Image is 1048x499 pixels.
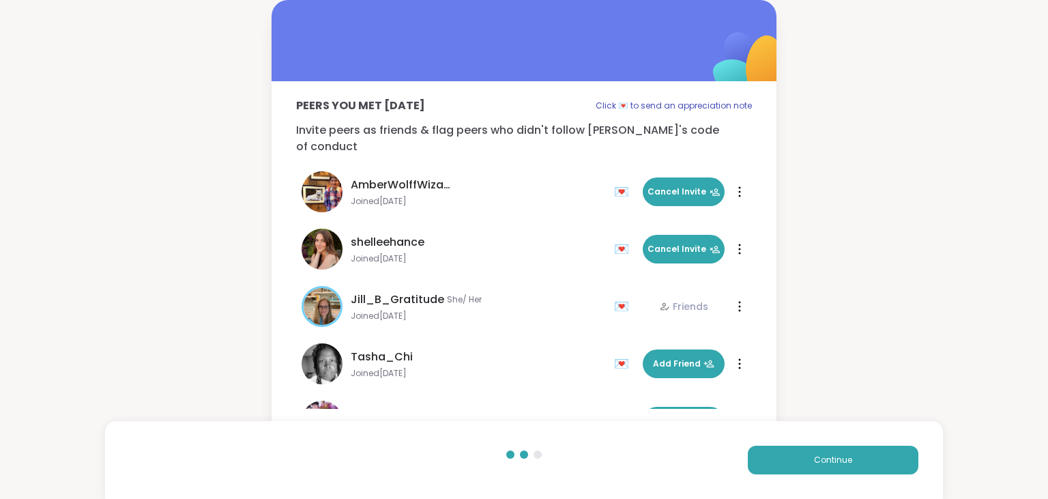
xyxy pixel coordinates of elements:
[302,401,343,442] img: Recovery
[748,446,918,474] button: Continue
[643,235,725,263] button: Cancel Invite
[614,296,635,317] div: 💌
[647,243,720,255] span: Cancel Invite
[814,454,852,466] span: Continue
[659,300,708,313] div: Friends
[643,407,725,436] button: Add Friend
[302,171,343,212] img: AmberWolffWizard
[614,181,635,203] div: 💌
[302,343,343,384] img: Tasha_Chi
[351,253,606,264] span: Joined [DATE]
[304,288,340,325] img: Jill_B_Gratitude
[351,368,606,379] span: Joined [DATE]
[643,177,725,206] button: Cancel Invite
[351,311,606,322] span: Joined [DATE]
[351,291,444,308] span: Jill_B_Gratitude
[296,122,752,155] p: Invite peers as friends & flag peers who didn't follow [PERSON_NAME]'s code of conduct
[614,238,635,260] div: 💌
[296,98,425,114] p: Peers you met [DATE]
[351,234,424,251] span: shelleehance
[351,177,453,193] span: AmberWolffWizard
[614,353,635,375] div: 💌
[447,294,482,305] span: She/ Her
[643,350,725,378] button: Add Friend
[302,229,343,270] img: shelleehance
[351,349,413,365] span: Tasha_Chi
[351,406,402,423] span: Recovery
[351,196,606,207] span: Joined [DATE]
[647,186,720,198] span: Cancel Invite
[596,98,752,114] p: Click 💌 to send an appreciation note
[653,358,714,370] span: Add Friend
